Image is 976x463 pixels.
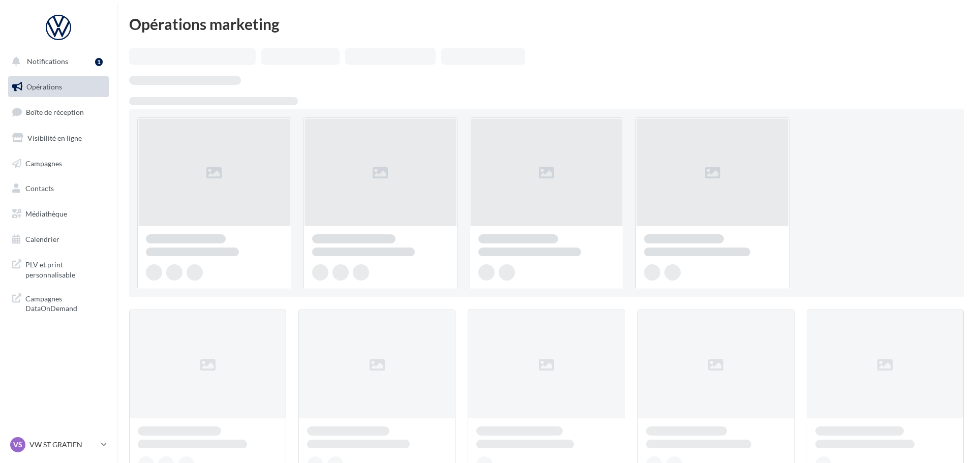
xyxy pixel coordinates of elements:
[13,440,22,450] span: VS
[29,440,97,450] p: VW ST GRATIEN
[25,292,105,314] span: Campagnes DataOnDemand
[6,288,111,318] a: Campagnes DataOnDemand
[95,58,103,66] div: 1
[26,108,84,116] span: Boîte de réception
[25,159,62,167] span: Campagnes
[6,254,111,284] a: PLV et print personnalisable
[129,16,964,32] div: Opérations marketing
[6,101,111,123] a: Boîte de réception
[26,82,62,91] span: Opérations
[25,209,67,218] span: Médiathèque
[6,76,111,98] a: Opérations
[6,128,111,149] a: Visibilité en ligne
[6,203,111,225] a: Médiathèque
[25,258,105,280] span: PLV et print personnalisable
[27,134,82,142] span: Visibilité en ligne
[6,153,111,174] a: Campagnes
[25,184,54,193] span: Contacts
[27,57,68,66] span: Notifications
[25,235,59,243] span: Calendrier
[6,51,107,72] button: Notifications 1
[6,229,111,250] a: Calendrier
[8,435,109,454] a: VS VW ST GRATIEN
[6,178,111,199] a: Contacts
